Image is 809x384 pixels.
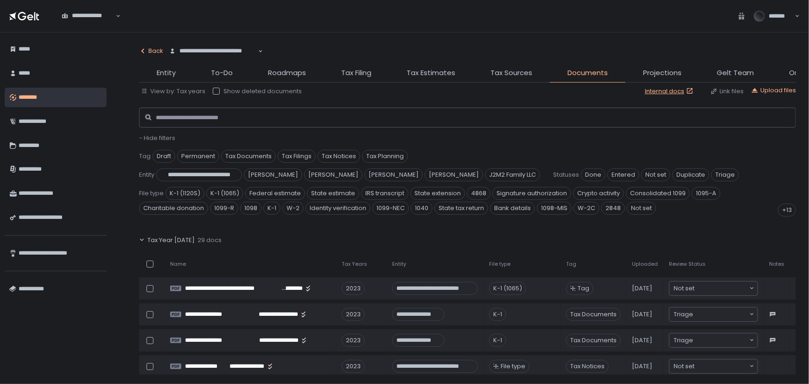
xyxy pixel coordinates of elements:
span: Tag [566,261,576,268]
span: Tax Notices [318,150,360,163]
span: State tax return [434,202,488,215]
input: Search for option [694,362,749,371]
span: Charitable donation [139,202,208,215]
button: Back [139,42,163,60]
span: K-1 (1120S) [166,187,204,200]
span: Name [170,261,186,268]
span: Tax Sources [490,68,532,78]
span: 1098-MIS [537,202,572,215]
span: File type [489,261,510,268]
span: Crypto activity [573,187,624,200]
span: Federal estimate [245,187,305,200]
span: [DATE] [632,284,652,293]
span: Triage [674,310,693,319]
span: File type [139,189,164,198]
span: 1040 [411,202,433,215]
span: Triage [711,168,739,181]
span: Gelt Team [717,68,754,78]
span: Not set [674,284,694,293]
div: 2023 [342,282,365,295]
span: [PERSON_NAME] [364,168,423,181]
div: Search for option [163,42,263,61]
span: 4868 [467,187,490,200]
span: Notes [769,261,784,268]
span: Tag [139,152,151,160]
input: Search for option [62,20,115,29]
div: Search for option [669,359,758,373]
span: [DATE] [632,362,652,371]
span: Permanent [177,150,219,163]
span: Tax Filings [278,150,316,163]
span: [DATE] [632,336,652,345]
div: K-1 [489,308,506,321]
div: Search for option [669,282,758,295]
span: Review Status [669,261,706,268]
button: Upload files [751,86,796,95]
span: 1 [796,336,797,345]
span: Entity [157,68,176,78]
span: Tax Years [342,261,367,268]
input: Search for option [693,310,749,319]
a: Internal docs [645,87,695,96]
span: Not set [641,168,670,181]
span: [PERSON_NAME] [244,168,302,181]
span: 1099-NEC [372,202,409,215]
input: Search for option [694,284,749,293]
span: Consolidated 1099 [626,187,690,200]
div: +13 [778,204,796,217]
span: 1 [796,310,797,319]
span: Tax Filing [341,68,371,78]
span: Duplicate [672,168,709,181]
span: 29 docs [197,236,222,244]
div: 2023 [342,334,365,347]
span: Entity [392,261,406,268]
input: Search for option [169,55,257,64]
span: Tax Notices [566,360,609,373]
span: Tax Estimates [407,68,455,78]
span: Entered [607,168,639,181]
div: 2023 [342,308,365,321]
span: Signature authorization [492,187,571,200]
span: Draft [153,150,175,163]
span: IRS transcript [361,187,408,200]
div: 2023 [342,360,365,373]
span: [PERSON_NAME] [425,168,483,181]
span: Triage [674,336,693,345]
span: Tax Planning [362,150,408,163]
button: View by: Tax years [141,87,205,96]
span: Tax Documents [566,334,621,347]
span: State extension [410,187,465,200]
span: Statuses [553,171,579,179]
span: Documents [567,68,608,78]
span: Not set [627,202,656,215]
span: File type [501,362,525,371]
span: Done [581,168,605,181]
div: Search for option [669,307,758,321]
span: [DATE] [632,310,652,319]
span: To-Do [211,68,233,78]
span: 2848 [601,202,625,215]
button: - Hide filters [139,134,175,142]
span: K-1 [263,202,280,215]
button: Link files [710,87,744,96]
span: Bank details [490,202,535,215]
span: Not set [674,362,694,371]
div: Back [139,47,163,55]
div: Search for option [56,6,121,26]
span: Entity [139,171,154,179]
div: K-1 [489,334,506,347]
span: 1095-A [692,187,720,200]
div: K-1 (1065) [489,282,526,295]
span: J2M2 Family LLC [485,168,540,181]
div: Search for option [669,333,758,347]
span: 1098 [240,202,261,215]
span: W-2C [573,202,599,215]
span: Uploaded [632,261,658,268]
span: Tag [578,284,589,293]
span: Tax Documents [566,308,621,321]
span: 1099-R [210,202,238,215]
span: Tax Documents [221,150,276,163]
